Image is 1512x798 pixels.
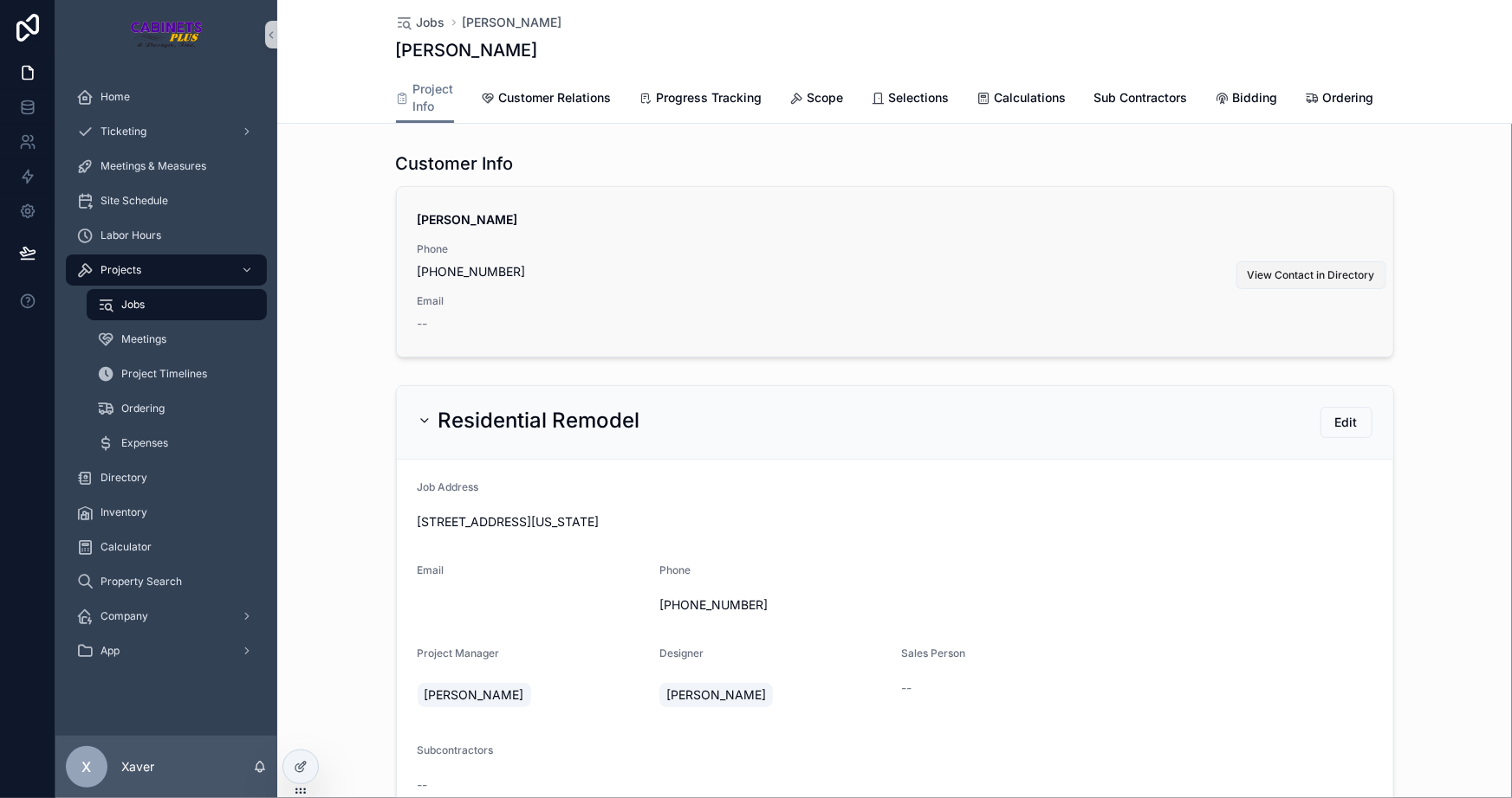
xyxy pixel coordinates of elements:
[121,298,145,312] span: Jobs
[66,462,267,493] a: Directory
[418,647,500,660] span: Project Manager
[463,14,562,31] a: [PERSON_NAME]
[66,566,267,597] a: Property Search
[1094,82,1188,117] a: Sub Contractors
[121,436,168,450] span: Expenses
[418,563,445,576] span: Email
[66,185,267,216] a: Site Schedule
[101,263,141,277] span: Projects
[396,38,538,62] h1: [PERSON_NAME]
[101,575,182,589] span: Property Search
[121,758,154,775] p: Xaver
[101,125,146,138] span: Ticketing
[808,89,844,106] span: Scope
[87,393,267,424] a: Ordering
[639,82,762,117] a: Progress Tracking
[87,324,267,355] a: Meetings
[790,82,844,117] a: Scope
[1248,268,1375,282] span: View Contact in Directory
[1323,89,1374,106] span: Ordering
[1094,89,1188,106] span: Sub Contractors
[55,69,277,689] div: scrollable content
[396,74,454,124] a: Project Info
[657,89,762,106] span: Progress Tracking
[396,14,445,31] a: Jobs
[1236,261,1386,289] button: View Contact in Directory
[66,497,267,528] a: Inventory
[66,531,267,563] a: Calculator
[418,743,494,756] span: Subcontractors
[101,471,147,485] span: Directory
[902,679,912,697] span: --
[396,151,514,176] h1: Customer Info
[889,89,950,106] span: Selections
[482,82,612,117] a: Customer Relations
[101,90,130,104] span: Home
[121,402,165,415] span: Ordering
[1335,414,1358,431] span: Edit
[1216,82,1278,117] a: Bidding
[1233,89,1278,106] span: Bidding
[666,686,766,704] span: [PERSON_NAME]
[101,609,148,623] span: Company
[101,540,152,554] span: Calculator
[418,242,1372,256] span: Phone
[499,89,612,106] span: Customer Relations
[417,14,445,31] span: Jobs
[1321,407,1372,438] button: Edit
[66,151,267,182] a: Meetings & Measures
[66,254,267,286] a: Projects
[66,81,267,113] a: Home
[66,601,267,632] a: Company
[425,686,524,704] span: [PERSON_NAME]
[977,82,1067,117] a: Calculations
[659,563,691,576] span: Phone
[87,358,267,389] a: Project Timelines
[101,159,206,173] span: Meetings & Measures
[418,776,428,794] span: --
[418,294,1372,308] span: Email
[413,80,454,115] span: Project Info
[87,428,267,459] a: Expenses
[121,367,207,381] span: Project Timelines
[82,756,92,777] span: X
[418,315,428,332] span: --
[130,21,204,48] img: App logo
[418,513,1372,531] span: [STREET_ADDRESS][US_STATE]
[418,480,479,493] span: Job Address
[438,407,640,434] h2: Residential Remodel
[101,228,161,242] span: Labor Hours
[101,194,168,208] span: Site Schedule
[66,220,267,251] a: Labor Hours
[902,647,966,660] span: Sales Person
[101,505,147,519] span: Inventory
[121,332,166,346] span: Meetings
[1306,82,1374,117] a: Ordering
[66,116,267,147] a: Ticketing
[872,82,950,117] a: Selections
[418,212,518,227] strong: [PERSON_NAME]
[66,635,267,666] a: App
[659,596,1372,614] span: [PHONE_NUMBER]
[101,644,120,658] span: App
[995,89,1067,106] span: Calculations
[659,647,704,660] span: Designer
[418,263,1372,280] span: [PHONE_NUMBER]
[87,289,267,320] a: Jobs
